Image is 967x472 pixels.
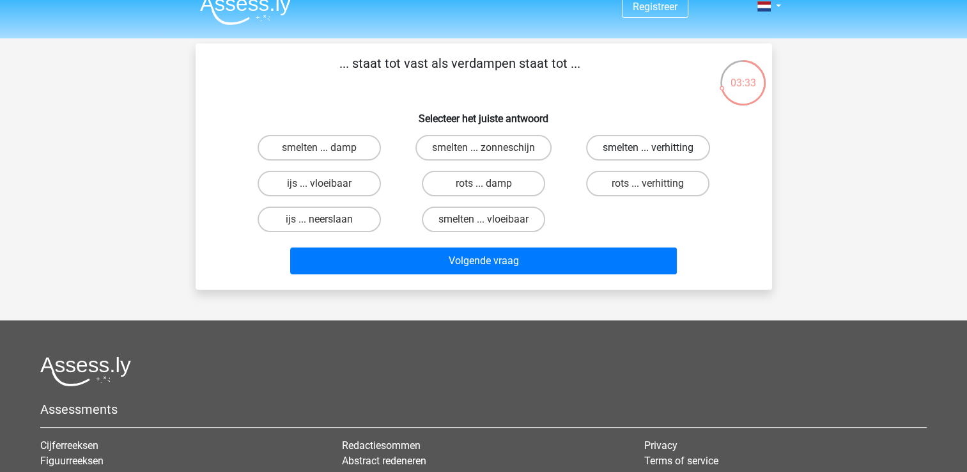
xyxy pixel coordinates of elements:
[586,171,709,196] label: rots ... verhitting
[342,455,426,467] a: Abstract redeneren
[216,54,704,92] p: ... staat tot vast als verdampen staat tot ...
[40,402,927,417] h5: Assessments
[258,207,381,232] label: ijs ... neerslaan
[633,1,677,13] a: Registreer
[216,102,752,125] h6: Selecteer het juiste antwoord
[719,59,767,91] div: 03:33
[422,207,545,232] label: smelten ... vloeibaar
[644,455,718,467] a: Terms of service
[258,171,381,196] label: ijs ... vloeibaar
[40,455,104,467] a: Figuurreeksen
[422,171,545,196] label: rots ... damp
[40,356,131,386] img: Assessly logo
[342,439,421,452] a: Redactiesommen
[258,135,381,161] label: smelten ... damp
[644,439,677,452] a: Privacy
[290,248,677,274] button: Volgende vraag
[40,439,98,452] a: Cijferreeksen
[586,135,710,161] label: smelten ... verhitting
[415,135,552,161] label: smelten ... zonneschijn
